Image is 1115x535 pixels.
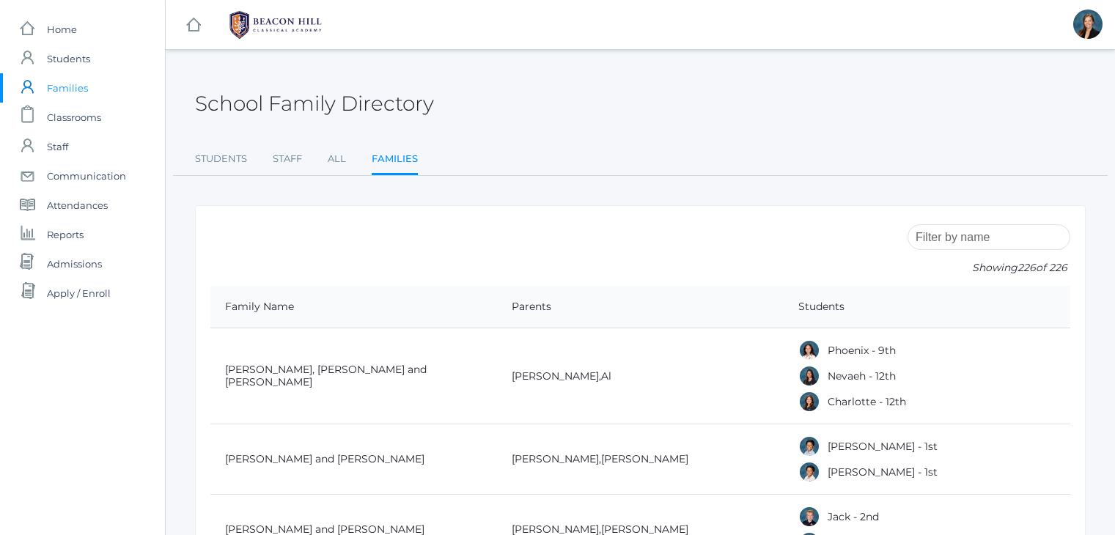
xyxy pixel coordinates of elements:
[47,220,84,249] span: Reports
[47,278,111,308] span: Apply / Enroll
[328,144,346,174] a: All
[798,391,820,413] div: Charlotte Abdulla
[47,249,102,278] span: Admissions
[273,144,302,174] a: Staff
[497,328,784,424] td: ,
[828,465,938,479] a: [PERSON_NAME] - 1st
[908,260,1070,276] p: Showing of 226
[225,363,427,388] a: [PERSON_NAME], [PERSON_NAME] and [PERSON_NAME]
[47,161,126,191] span: Communication
[798,435,820,457] div: Dominic Abrea
[828,395,906,408] a: Charlotte - 12th
[497,286,784,328] th: Parents
[210,286,497,328] th: Family Name
[798,461,820,483] div: Grayson Abrea
[798,365,820,387] div: Nevaeh Abdulla
[828,510,879,523] a: Jack - 2nd
[47,73,88,103] span: Families
[1073,10,1103,39] div: Allison Smith
[195,92,434,115] h2: School Family Directory
[225,452,424,465] a: [PERSON_NAME] and [PERSON_NAME]
[828,440,938,453] a: [PERSON_NAME] - 1st
[47,132,68,161] span: Staff
[372,144,418,176] a: Families
[47,44,90,73] span: Students
[784,286,1070,328] th: Students
[798,506,820,528] div: Jack Adams
[221,7,331,43] img: BHCALogos-05-308ed15e86a5a0abce9b8dd61676a3503ac9727e845dece92d48e8588c001991.png
[47,191,108,220] span: Attendances
[601,452,688,465] a: [PERSON_NAME]
[828,369,896,383] a: Nevaeh - 12th
[47,103,101,132] span: Classrooms
[195,144,247,174] a: Students
[798,339,820,361] div: Phoenix Abdulla
[828,344,896,357] a: Phoenix - 9th
[47,15,77,44] span: Home
[512,452,599,465] a: [PERSON_NAME]
[1018,261,1036,274] span: 226
[497,424,784,495] td: ,
[512,369,599,383] a: [PERSON_NAME]
[601,369,611,383] a: Al
[908,224,1070,250] input: Filter by name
